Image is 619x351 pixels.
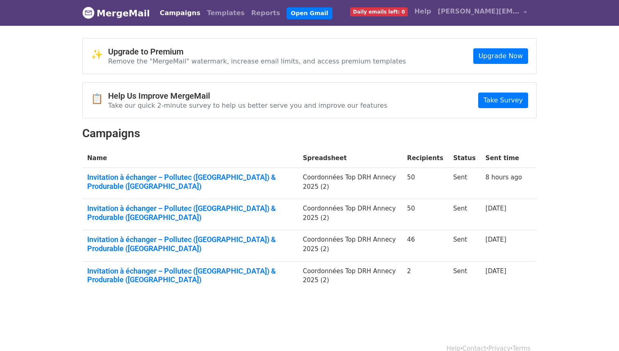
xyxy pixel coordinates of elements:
[108,57,406,66] p: Remove the "MergeMail" watermark, increase email limits, and access premium templates
[298,261,402,292] td: Coordonnées Top DRH Annecy 2025 (2)
[203,5,248,21] a: Templates
[82,5,150,22] a: MergeMail
[298,199,402,230] td: Coordonnées Top DRH Annecy 2025 (2)
[448,168,481,199] td: Sent
[91,93,108,105] span: 📋
[411,3,434,20] a: Help
[108,101,387,110] p: Take our quick 2-minute survey to help us better serve you and improve our features
[298,168,402,199] td: Coordonnées Top DRH Annecy 2025 (2)
[473,48,528,64] a: Upgrade Now
[481,149,527,168] th: Sent time
[87,173,293,190] a: Invitation à échanger – Pollutec ([GEOGRAPHIC_DATA]) & Produrable ([GEOGRAPHIC_DATA])
[402,199,448,230] td: 50
[82,7,95,19] img: MergeMail logo
[248,5,284,21] a: Reports
[347,3,411,20] a: Daily emails left: 0
[448,199,481,230] td: Sent
[402,149,448,168] th: Recipients
[87,267,293,284] a: Invitation à échanger – Pollutec ([GEOGRAPHIC_DATA]) & Produrable ([GEOGRAPHIC_DATA])
[287,7,332,19] a: Open Gmail
[448,149,481,168] th: Status
[448,230,481,261] td: Sent
[91,49,108,61] span: ✨
[82,149,298,168] th: Name
[486,236,506,243] a: [DATE]
[87,204,293,222] a: Invitation à échanger – Pollutec ([GEOGRAPHIC_DATA]) & Produrable ([GEOGRAPHIC_DATA])
[108,47,406,57] h4: Upgrade to Premium
[478,93,528,108] a: Take Survey
[448,261,481,292] td: Sent
[87,235,293,253] a: Invitation à échanger – Pollutec ([GEOGRAPHIC_DATA]) & Produrable ([GEOGRAPHIC_DATA])
[486,174,522,181] a: 8 hours ago
[402,261,448,292] td: 2
[434,3,530,23] a: [PERSON_NAME][EMAIL_ADDRESS][DOMAIN_NAME]
[350,7,408,16] span: Daily emails left: 0
[486,205,506,212] a: [DATE]
[82,127,537,140] h2: Campaigns
[402,168,448,199] td: 50
[108,91,387,101] h4: Help Us Improve MergeMail
[298,149,402,168] th: Spreadsheet
[402,230,448,261] td: 46
[438,7,520,16] span: [PERSON_NAME][EMAIL_ADDRESS][DOMAIN_NAME]
[486,267,506,275] a: [DATE]
[298,230,402,261] td: Coordonnées Top DRH Annecy 2025 (2)
[156,5,203,21] a: Campaigns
